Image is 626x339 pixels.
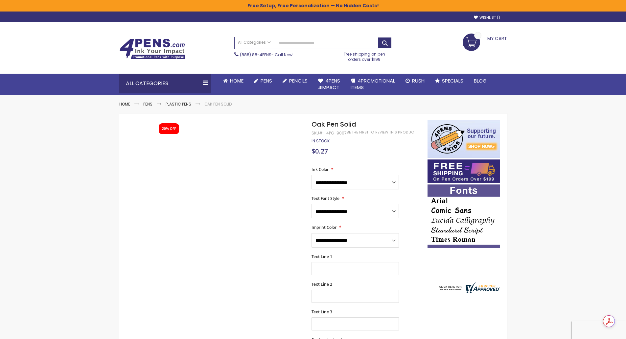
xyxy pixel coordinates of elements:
[474,77,487,84] span: Blog
[438,289,500,295] a: 4pens.com certificate URL
[312,130,324,136] strong: SKU
[337,49,392,62] div: Free shipping on pen orders over $199
[238,40,271,45] span: All Categories
[312,138,330,144] span: In stock
[351,77,395,91] span: 4PROMOTIONAL ITEMS
[572,321,626,339] iframe: Google Customer Reviews
[204,102,232,107] li: Oak Pen Solid
[261,77,272,84] span: Pens
[469,74,492,88] a: Blog
[474,15,500,20] a: Wishlist
[143,101,152,107] a: Pens
[312,196,339,201] span: Text Font Style
[119,74,211,93] div: All Categories
[277,74,313,88] a: Pencils
[318,77,340,91] span: 4Pens 4impact
[289,77,308,84] span: Pencils
[442,77,463,84] span: Specials
[400,74,430,88] a: Rush
[240,52,271,58] a: (888) 88-4PENS
[428,184,500,248] img: font-personalization-examples
[312,281,332,287] span: Text Line 2
[240,52,293,58] span: - Call Now!
[428,159,500,183] img: Free shipping on orders over $199
[312,254,332,259] span: Text Line 1
[312,225,336,230] span: Imprint Color
[162,127,176,131] div: 20% OFF
[312,138,330,144] div: Availability
[345,74,400,95] a: 4PROMOTIONALITEMS
[119,38,185,60] img: 4Pens Custom Pens and Promotional Products
[347,130,416,135] a: Be the first to review this product
[430,74,469,88] a: Specials
[166,101,191,107] a: Plastic Pens
[312,120,356,129] span: Oak Pen Solid
[438,282,500,293] img: 4pens.com widget logo
[313,74,345,95] a: 4Pens4impact
[119,101,130,107] a: Home
[412,77,425,84] span: Rush
[326,131,347,136] div: 4PG-9007
[249,74,277,88] a: Pens
[312,309,332,315] span: Text Line 3
[230,77,243,84] span: Home
[428,120,500,158] img: 4pens 4 kids
[312,147,328,156] span: $0.27
[235,37,274,48] a: All Categories
[312,167,329,172] span: Ink Color
[218,74,249,88] a: Home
